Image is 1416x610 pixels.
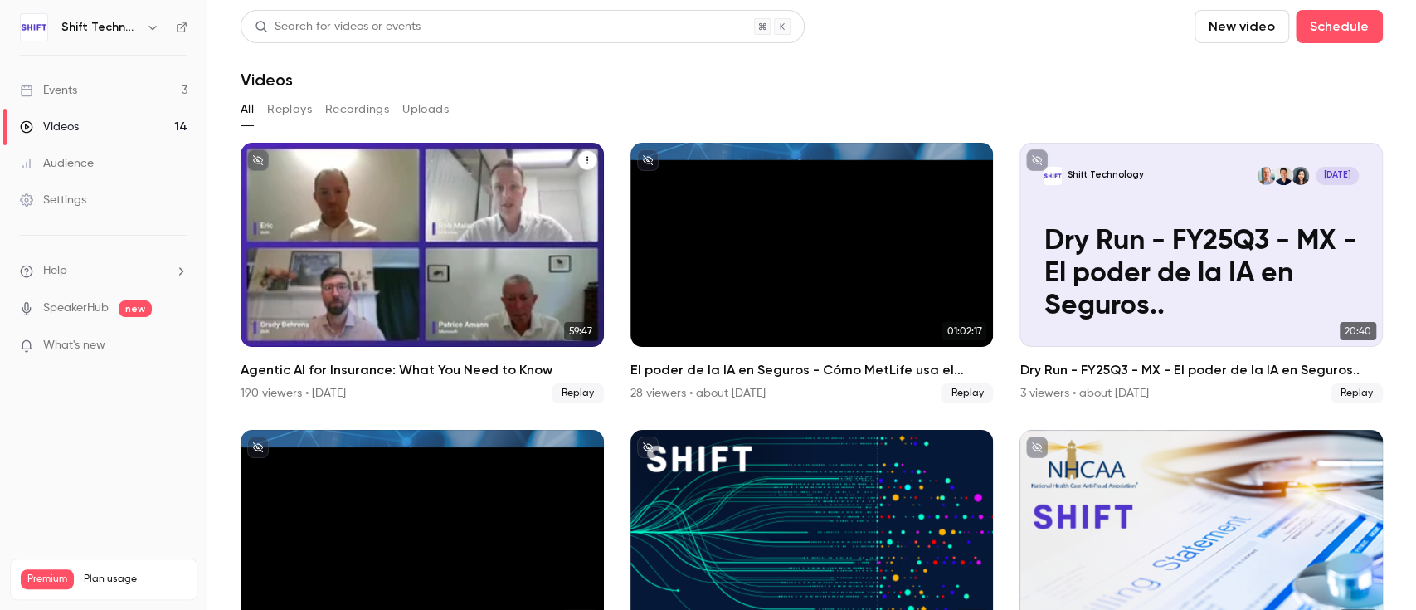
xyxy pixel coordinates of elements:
[20,82,77,99] div: Events
[20,192,86,208] div: Settings
[1068,169,1144,182] p: Shift Technology
[1019,143,1383,403] a: Dry Run - FY25Q3 - MX - El poder de la IA en Seguros..Shift TechnologyDaniela SánchezAlfredo Gudi...
[630,143,994,403] a: 01:02:17El poder de la IA en Seguros - Cómo MetLife usa el potencial de los datos no-estructurado...
[1340,322,1376,340] span: 20:40
[21,569,74,589] span: Premium
[1019,385,1148,402] div: 3 viewers • about [DATE]
[20,155,94,172] div: Audience
[1258,167,1276,185] img: Alexander Villanueva
[43,262,67,280] span: Help
[267,96,312,123] button: Replays
[630,385,766,402] div: 28 viewers • about [DATE]
[255,18,421,36] div: Search for videos or events
[241,96,254,123] button: All
[1019,360,1383,380] h2: Dry Run - FY25Q3 - MX - El poder de la IA en Seguros..
[564,322,597,340] span: 59:47
[942,322,986,340] span: 01:02:17
[21,14,47,41] img: Shift Technology
[1316,167,1359,185] span: [DATE]
[1044,226,1359,323] p: Dry Run - FY25Q3 - MX - El poder de la IA en Seguros..
[1296,10,1383,43] button: Schedule
[1044,167,1062,185] img: Dry Run - FY25Q3 - MX - El poder de la IA en Seguros..
[1019,143,1383,403] li: Dry Run - FY25Q3 - MX - El poder de la IA en Seguros..
[630,143,994,403] li: El poder de la IA en Seguros - Cómo MetLife usa el potencial de los datos no-estructurados
[241,70,293,90] h1: Videos
[552,383,604,403] span: Replay
[43,300,109,317] a: SpeakerHub
[61,19,139,36] h6: Shift Technology
[1331,383,1383,403] span: Replay
[941,383,993,403] span: Replay
[241,143,604,403] li: Agentic AI for Insurance: What You Need to Know
[119,300,152,317] span: new
[20,262,187,280] li: help-dropdown-opener
[43,337,105,354] span: What's new
[1292,167,1310,185] img: Daniela Sánchez
[630,360,994,380] h2: El poder de la IA en Seguros - Cómo MetLife usa el potencial de los datos no-estructurados
[402,96,449,123] button: Uploads
[637,437,659,458] button: unpublished
[325,96,389,123] button: Recordings
[247,149,269,171] button: unpublished
[168,339,187,354] iframe: Noticeable Trigger
[84,573,187,586] span: Plan usage
[1274,167,1292,185] img: Alfredo Gudiño
[1026,149,1048,171] button: unpublished
[1195,10,1289,43] button: New video
[241,10,1383,600] section: Videos
[637,149,659,171] button: unpublished
[241,360,604,380] h2: Agentic AI for Insurance: What You Need to Know
[241,385,346,402] div: 190 viewers • [DATE]
[241,143,604,403] a: 59:47Agentic AI for Insurance: What You Need to Know190 viewers • [DATE]Replay
[20,119,79,135] div: Videos
[247,437,269,458] button: unpublished
[1026,437,1048,458] button: unpublished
